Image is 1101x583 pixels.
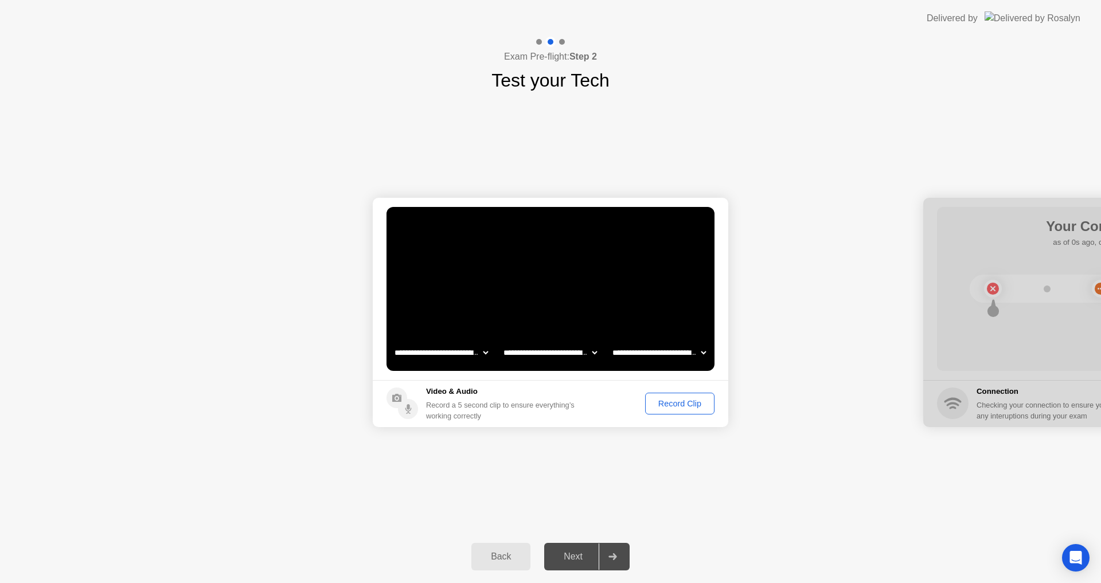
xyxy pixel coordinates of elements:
[645,393,715,414] button: Record Clip
[426,386,579,397] h5: Video & Audio
[548,551,599,562] div: Next
[1062,544,1090,572] div: Open Intercom Messenger
[985,11,1080,25] img: Delivered by Rosalyn
[610,341,708,364] select: Available microphones
[569,52,597,61] b: Step 2
[392,341,490,364] select: Available cameras
[491,66,610,94] h1: Test your Tech
[927,11,978,25] div: Delivered by
[544,543,630,570] button: Next
[649,399,710,408] div: Record Clip
[471,543,530,570] button: Back
[475,551,527,562] div: Back
[426,400,579,421] div: Record a 5 second clip to ensure everything’s working correctly
[504,50,597,64] h4: Exam Pre-flight:
[501,341,599,364] select: Available speakers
